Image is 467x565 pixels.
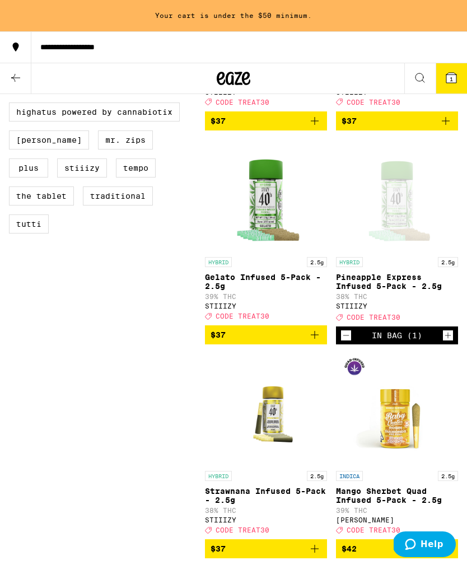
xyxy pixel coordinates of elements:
p: INDICA [336,471,363,481]
p: Gelato Infused 5-Pack - 2.5g [205,273,327,291]
p: 2.5g [438,471,458,481]
label: Tempo [116,158,156,178]
p: Mango Sherbet Quad Infused 5-Pack - 2.5g [336,487,458,505]
p: 38% THC [336,293,458,300]
button: Add to bag [336,539,458,558]
span: CODE TREAT30 [216,526,269,534]
button: Add to bag [205,111,327,130]
label: The Tablet [9,186,74,206]
label: Mr. Zips [98,130,153,150]
span: $37 [211,116,226,125]
div: STIIIZY [205,516,327,524]
p: 2.5g [438,257,458,267]
span: 1 [450,76,453,82]
img: STIIIZY - Gelato Infused 5-Pack - 2.5g [210,139,322,251]
label: STIIIZY [57,158,107,178]
div: STIIIZY [205,302,327,310]
label: Tutti [9,214,49,234]
p: HYBRID [205,471,232,481]
p: 39% THC [336,507,458,514]
span: CODE TREAT30 [216,99,269,106]
span: $42 [342,544,357,553]
span: $37 [211,330,226,339]
span: $37 [342,116,357,125]
p: HYBRID [205,257,232,267]
p: 39% THC [205,293,327,300]
iframe: Opens a widget where you can find more information [394,531,456,559]
p: HYBRID [336,257,363,267]
span: CODE TREAT30 [347,99,400,106]
label: Traditional [83,186,153,206]
a: Open page for Gelato Infused 5-Pack - 2.5g from STIIIZY [205,139,327,325]
button: Decrement [340,330,352,341]
p: 2.5g [307,257,327,267]
div: [PERSON_NAME] [336,516,458,524]
span: $37 [211,544,226,553]
button: Add to bag [336,111,458,130]
span: CODE TREAT30 [216,312,269,320]
label: [PERSON_NAME] [9,130,89,150]
button: 1 [436,63,467,94]
button: Add to bag [205,539,327,558]
img: STIIIZY - Strawnana Infused 5-Pack - 2.5g [205,353,327,465]
button: Add to bag [205,325,327,344]
img: Jeeter - Mango Sherbet Quad Infused 5-Pack - 2.5g [341,353,453,465]
p: Strawnana Infused 5-Pack - 2.5g [205,487,327,505]
button: Increment [442,330,454,341]
span: CODE TREAT30 [347,314,400,321]
p: 38% THC [205,507,327,514]
span: CODE TREAT30 [347,526,400,534]
label: Highatus Powered by Cannabiotix [9,102,180,122]
p: 2.5g [307,471,327,481]
a: Open page for Mango Sherbet Quad Infused 5-Pack - 2.5g from Jeeter [336,353,458,539]
label: PLUS [9,158,48,178]
div: STIIIZY [336,302,458,310]
a: Open page for Strawnana Infused 5-Pack - 2.5g from STIIIZY [205,353,327,539]
p: Pineapple Express Infused 5-Pack - 2.5g [336,273,458,291]
div: In Bag (1) [372,331,422,340]
a: Open page for Pineapple Express Infused 5-Pack - 2.5g from STIIIZY [336,139,458,326]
